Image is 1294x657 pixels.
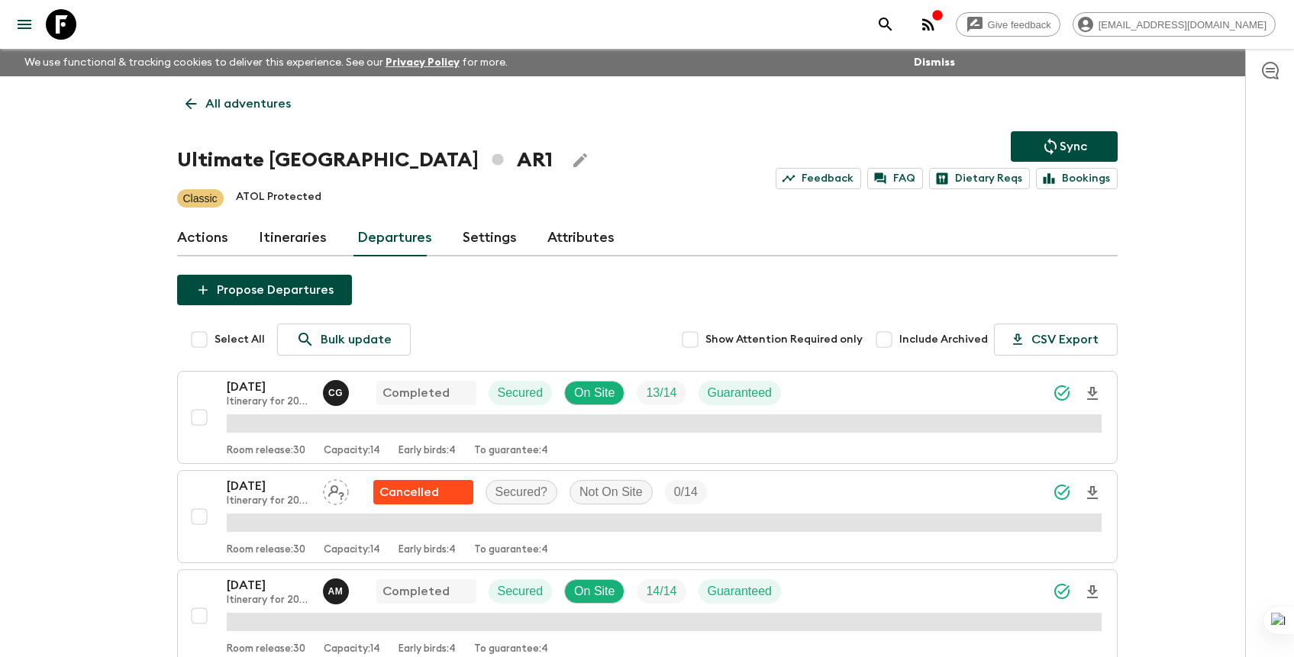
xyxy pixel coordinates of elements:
p: ATOL Protected [236,189,321,208]
a: Privacy Policy [386,57,460,68]
p: Itinerary for 2023 & AR1_[DATE] + AR1_[DATE] (DO NOT USE AFTER AR1_[DATE]) (old) [227,495,311,507]
p: Early birds: 4 [399,544,456,556]
p: On Site [574,582,615,601]
button: Propose Departures [177,275,352,305]
a: Bulk update [277,324,411,356]
a: Give feedback [956,12,1060,37]
p: Secured [498,384,544,402]
div: Secured? [486,480,558,504]
a: Departures [357,220,432,256]
p: 0 / 14 [674,483,698,501]
p: Completed [382,582,450,601]
a: Itineraries [259,220,327,256]
a: All adventures [177,89,299,119]
p: Secured? [495,483,548,501]
div: On Site [564,579,624,604]
button: [DATE]Itinerary for 2023 & AR1_[DATE] + AR1_[DATE] (DO NOT USE AFTER AR1_[DATE]) (old)Assign pack... [177,470,1118,563]
p: Not On Site [579,483,643,501]
div: Flash Pack cancellation [373,480,473,504]
p: Itinerary for 2023 & AR1_[DATE] + AR1_[DATE] (DO NOT USE AFTER AR1_[DATE]) (old) [227,396,311,408]
span: Include Archived [899,332,988,347]
p: Bulk update [321,330,392,349]
span: Alejandro Moreiras [323,583,352,595]
svg: Synced Successfully [1053,384,1071,402]
p: Capacity: 14 [324,544,380,556]
p: Guaranteed [708,384,773,402]
button: Sync adventure departures to the booking engine [1011,131,1118,162]
p: 14 / 14 [646,582,676,601]
h1: Ultimate [GEOGRAPHIC_DATA] AR1 [177,145,553,176]
button: CSV Export [994,324,1118,356]
span: Cintia Grimaldi [323,385,352,397]
p: Early birds: 4 [399,445,456,457]
div: Trip Fill [665,480,707,504]
p: [DATE] [227,477,311,495]
p: Classic [183,191,218,206]
p: We use functional & tracking cookies to deliver this experience. See our for more. [18,49,514,76]
button: Dismiss [910,52,959,73]
a: Bookings [1036,168,1118,189]
button: search adventures [870,9,901,40]
button: menu [9,9,40,40]
p: Capacity: 14 [324,445,380,457]
p: Guaranteed [708,582,773,601]
svg: Synced Successfully [1053,483,1071,501]
a: FAQ [867,168,923,189]
p: All adventures [205,95,291,113]
p: Sync [1060,137,1087,156]
p: Capacity: 14 [324,643,380,655]
div: On Site [564,381,624,405]
div: Not On Site [570,480,653,504]
span: Give feedback [979,19,1060,31]
p: Room release: 30 [227,643,305,655]
a: Feedback [776,168,861,189]
a: Attributes [547,220,615,256]
p: Secured [498,582,544,601]
div: Trip Fill [637,579,686,604]
p: Early birds: 4 [399,643,456,655]
div: Secured [489,381,553,405]
span: Select All [215,332,265,347]
span: [EMAIL_ADDRESS][DOMAIN_NAME] [1090,19,1275,31]
p: Room release: 30 [227,544,305,556]
span: Assign pack leader [323,484,349,496]
p: Cancelled [379,483,439,501]
p: [DATE] [227,576,311,594]
svg: Download Onboarding [1083,385,1102,403]
p: Itinerary for 2023 & AR1_[DATE] + AR1_[DATE] (DO NOT USE AFTER AR1_[DATE]) (old) [227,594,311,607]
p: On Site [574,384,615,402]
div: Secured [489,579,553,604]
div: Trip Fill [637,381,686,405]
a: Dietary Reqs [929,168,1030,189]
button: Edit Adventure Title [565,145,595,176]
svg: Download Onboarding [1083,583,1102,601]
svg: Synced Successfully [1053,582,1071,601]
div: [EMAIL_ADDRESS][DOMAIN_NAME] [1073,12,1276,37]
svg: Download Onboarding [1083,484,1102,502]
p: To guarantee: 4 [474,445,548,457]
p: Completed [382,384,450,402]
p: [DATE] [227,378,311,396]
p: To guarantee: 4 [474,643,548,655]
p: Room release: 30 [227,445,305,457]
button: [DATE]Itinerary for 2023 & AR1_[DATE] + AR1_[DATE] (DO NOT USE AFTER AR1_[DATE]) (old)Cintia Grim... [177,371,1118,464]
a: Settings [463,220,517,256]
p: 13 / 14 [646,384,676,402]
a: Actions [177,220,228,256]
span: Show Attention Required only [705,332,863,347]
p: To guarantee: 4 [474,544,548,556]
